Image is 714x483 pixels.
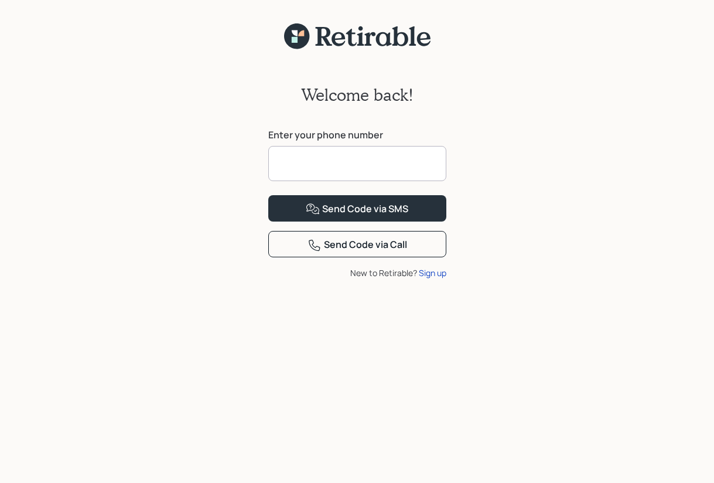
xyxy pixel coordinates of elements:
[306,202,408,216] div: Send Code via SMS
[301,85,414,105] h2: Welcome back!
[268,195,446,222] button: Send Code via SMS
[268,267,446,279] div: New to Retirable?
[268,231,446,257] button: Send Code via Call
[308,238,407,252] div: Send Code via Call
[268,128,446,141] label: Enter your phone number
[419,267,446,279] div: Sign up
